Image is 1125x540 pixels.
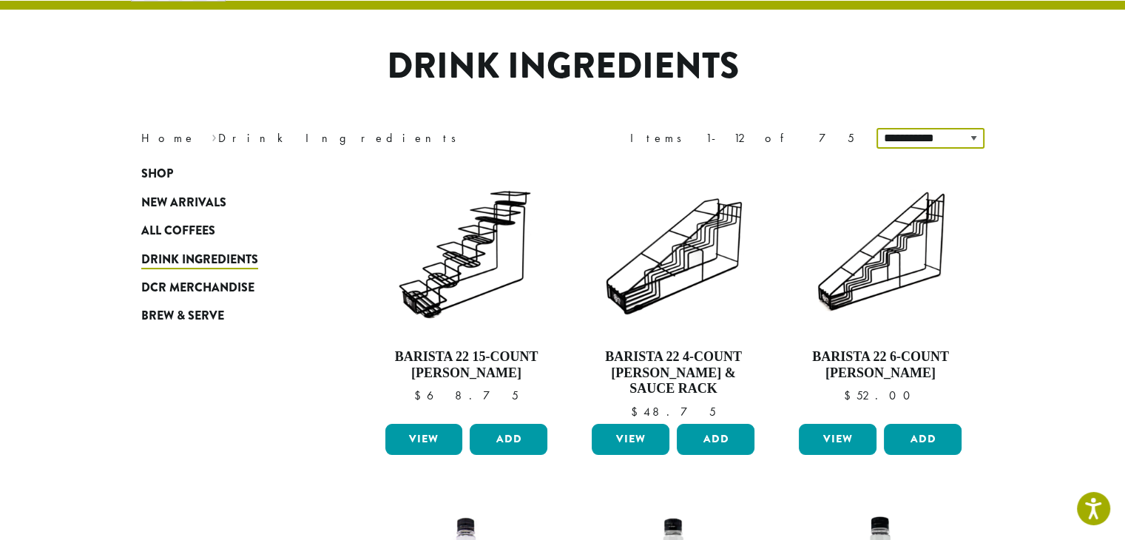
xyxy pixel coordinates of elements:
[795,167,965,337] img: 6-count-750mL-Syrup-Rack-300x300.png
[382,167,552,418] a: Barista 22 15-Count [PERSON_NAME] $68.75
[795,167,965,418] a: Barista 22 6-Count [PERSON_NAME] $52.00
[130,45,996,88] h1: Drink Ingredients
[588,167,758,337] img: 4-count-64oz-Sauce-Syrup-Rack-300x300.png
[141,251,258,269] span: Drink Ingredients
[677,424,754,455] button: Add
[844,388,857,403] span: $
[141,302,319,330] a: Brew & Serve
[844,388,917,403] bdi: 52.00
[414,388,427,403] span: $
[588,167,758,418] a: Barista 22 4-Count [PERSON_NAME] & Sauce Rack $48.75
[381,167,551,337] img: 15-count-750mL-Syrup-Rack-300x300.png
[141,165,173,183] span: Shop
[631,404,716,419] bdi: 48.75
[385,424,463,455] a: View
[141,189,319,217] a: New Arrivals
[141,194,226,212] span: New Arrivals
[630,129,854,147] div: Items 1-12 of 75
[141,245,319,273] a: Drink Ingredients
[141,160,319,188] a: Shop
[631,404,643,419] span: $
[141,217,319,245] a: All Coffees
[141,307,224,325] span: Brew & Serve
[470,424,547,455] button: Add
[382,349,552,381] h4: Barista 22 15-Count [PERSON_NAME]
[795,349,965,381] h4: Barista 22 6-Count [PERSON_NAME]
[212,124,217,147] span: ›
[592,424,669,455] a: View
[141,274,319,302] a: DCR Merchandise
[414,388,518,403] bdi: 68.75
[884,424,962,455] button: Add
[588,349,758,397] h4: Barista 22 4-Count [PERSON_NAME] & Sauce Rack
[141,130,196,146] a: Home
[141,129,541,147] nav: Breadcrumb
[141,279,254,297] span: DCR Merchandise
[141,222,215,240] span: All Coffees
[799,424,876,455] a: View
